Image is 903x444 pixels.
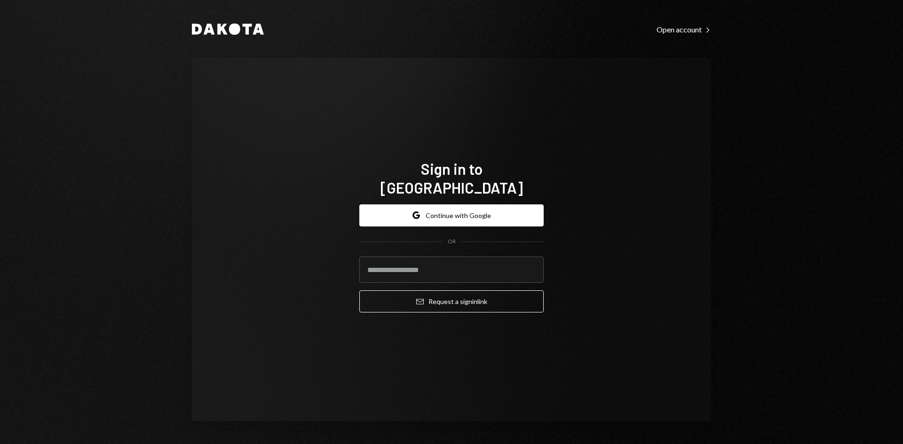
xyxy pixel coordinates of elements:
div: OR [448,238,456,246]
a: Open account [657,24,711,34]
h1: Sign in to [GEOGRAPHIC_DATA] [359,159,544,197]
button: Request a signinlink [359,290,544,312]
div: Open account [657,25,711,34]
button: Continue with Google [359,204,544,226]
